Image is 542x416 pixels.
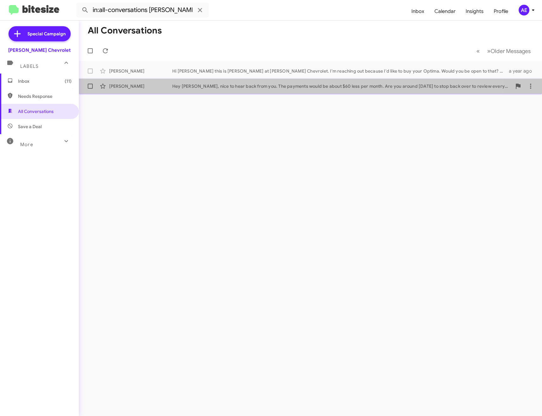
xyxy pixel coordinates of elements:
span: Older Messages [491,48,531,55]
button: Next [483,45,534,57]
span: « [476,47,480,55]
a: Insights [461,2,489,21]
a: Special Campaign [9,26,71,41]
input: Search [76,3,209,18]
div: [PERSON_NAME] [109,68,172,74]
span: (11) [65,78,72,84]
span: » [487,47,491,55]
span: More [20,142,33,147]
span: Needs Response [18,93,72,99]
a: Profile [489,2,513,21]
span: Labels [20,63,38,69]
button: Previous [473,45,484,57]
div: AE [519,5,529,15]
span: Special Campaign [27,31,66,37]
div: [PERSON_NAME] [109,83,172,89]
a: Calendar [429,2,461,21]
div: a year ago [508,68,537,74]
div: Hey [PERSON_NAME], nice to hear back from you. The payments would be about $60 less per month. Ar... [172,83,512,89]
span: Save a Deal [18,123,42,130]
button: AE [513,5,535,15]
a: Inbox [406,2,429,21]
nav: Page navigation example [473,45,534,57]
div: Hi [PERSON_NAME] this is [PERSON_NAME] at [PERSON_NAME] Chevrolet. I'm reaching out because I'd l... [172,68,508,74]
span: All Conversations [18,108,54,115]
span: Inbox [18,78,72,84]
h1: All Conversations [88,26,162,36]
div: [PERSON_NAME] Chevrolet [8,47,71,53]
